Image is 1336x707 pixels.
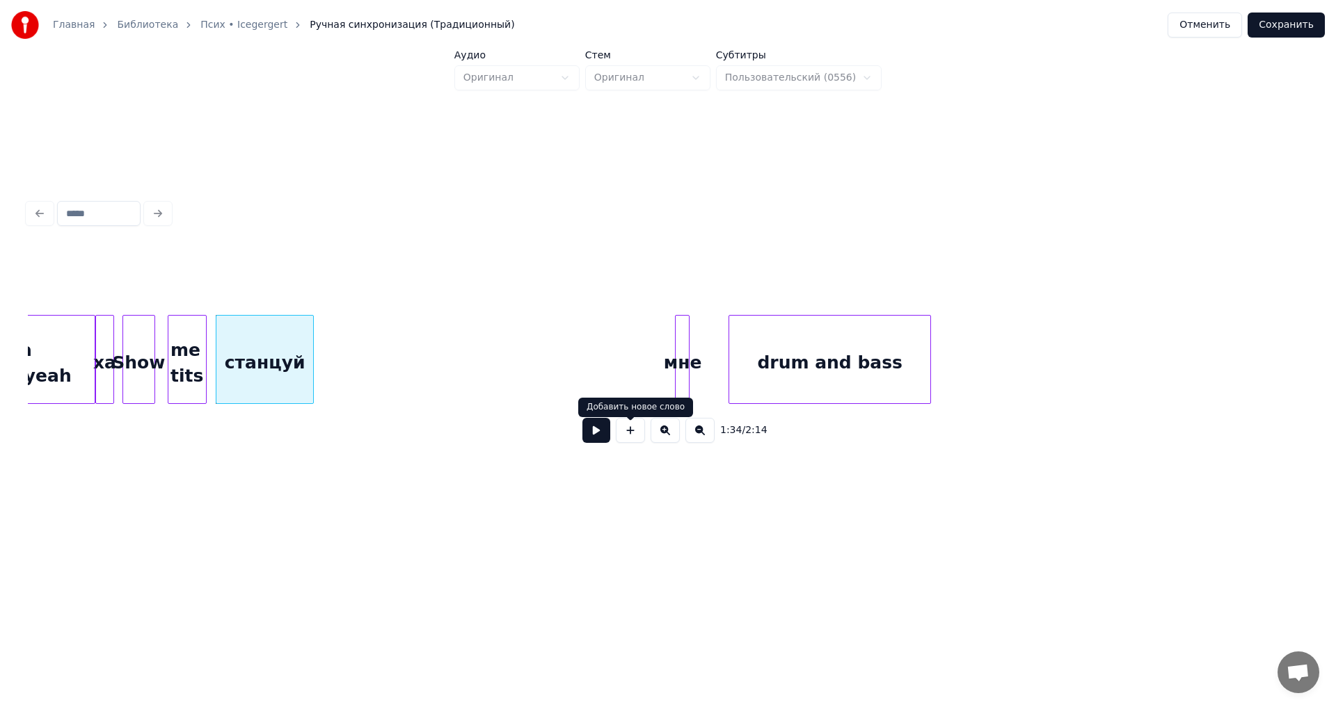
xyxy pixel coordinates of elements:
span: Ручная синхронизация (Традиционный) [310,18,514,32]
div: / [720,423,754,437]
div: Открытый чат [1278,651,1319,693]
nav: breadcrumb [53,18,515,32]
button: Отменить [1168,13,1242,38]
img: youka [11,11,39,39]
a: Псих • Icegergert [200,18,287,32]
a: Библиотека [117,18,178,32]
a: Главная [53,18,95,32]
label: Субтитры [716,50,882,60]
div: Добавить новое слово [587,402,685,413]
span: 1:34 [720,423,742,437]
label: Аудио [454,50,580,60]
button: Сохранить [1248,13,1325,38]
span: 2:14 [745,423,767,437]
label: Стем [585,50,710,60]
